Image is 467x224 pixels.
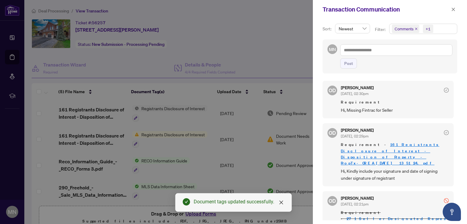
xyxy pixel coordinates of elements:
a: Close [278,199,285,206]
div: Transaction Communication [323,5,449,14]
button: Post [340,58,357,69]
button: Open asap [443,203,461,221]
span: Requirement [341,99,449,105]
a: 161 Registrants Disclosure of Interest - Disposition of Property - PropTx-OREA_[DATE] 13_51_24.pdf [341,142,439,165]
h5: [PERSON_NAME] [341,128,374,132]
span: [DATE], 02:30pm [341,91,368,96]
span: [DATE], 02:29pm [341,134,368,138]
span: OD [329,197,336,205]
span: Requirement - [341,142,449,166]
span: close [415,27,418,30]
span: Hi, Missing Fintrac for Seller [341,107,449,114]
p: Sort: [323,25,333,32]
span: check-circle [444,130,449,135]
span: close [279,200,284,205]
span: Comments [392,25,419,33]
p: Filter: [375,26,386,33]
span: stop [444,198,449,203]
span: Hi, Kindly include your signature and date of signing under signature of registrant [341,168,449,182]
span: close [451,7,455,12]
span: Newest [339,24,366,33]
span: check-circle [183,198,190,205]
h5: [PERSON_NAME] [341,86,374,90]
span: check-circle [444,88,449,93]
span: OD [329,129,336,137]
div: +1 [426,26,431,32]
span: OD [329,87,336,94]
span: Comments [395,26,413,32]
div: Document tags updated successfully. [194,198,284,205]
span: [DATE], 02:21pm [341,202,368,206]
span: MN [329,46,336,53]
h5: [PERSON_NAME] [341,196,374,200]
